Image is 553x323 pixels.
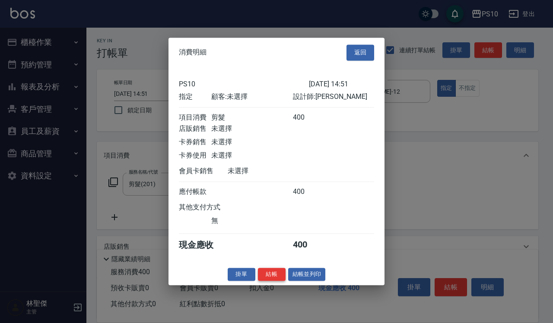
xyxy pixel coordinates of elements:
div: 卡券使用 [179,151,211,160]
div: 項目消費 [179,113,211,122]
div: 設計師: [PERSON_NAME] [293,92,374,101]
div: 400 [293,239,325,251]
div: 指定 [179,92,211,101]
div: 剪髮 [211,113,292,122]
span: 消費明細 [179,48,207,57]
div: 會員卡銷售 [179,167,228,176]
div: 400 [293,113,325,122]
div: 卡券銷售 [179,138,211,147]
button: 返回 [346,44,374,60]
div: 應付帳款 [179,187,211,196]
div: 顧客: 未選擇 [211,92,292,101]
div: 400 [293,187,325,196]
div: 店販銷售 [179,124,211,133]
div: 其他支付方式 [179,203,244,212]
button: 結帳並列印 [288,268,326,281]
button: 結帳 [258,268,286,281]
div: 未選擇 [211,151,292,160]
div: 無 [211,216,292,225]
div: 未選擇 [211,124,292,133]
div: PS10 [179,80,309,88]
div: 未選擇 [211,138,292,147]
div: [DATE] 14:51 [309,80,374,88]
div: 未選擇 [228,167,309,176]
div: 現金應收 [179,239,228,251]
button: 掛單 [228,268,255,281]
